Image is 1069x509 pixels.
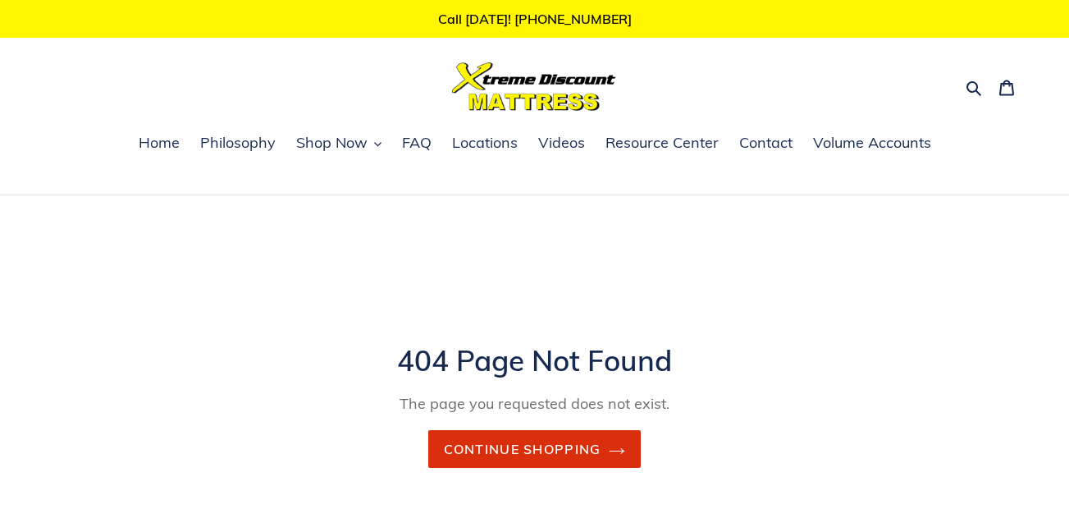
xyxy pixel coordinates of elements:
[452,62,616,111] img: Xtreme Discount Mattress
[296,133,368,153] span: Shop Now
[130,131,188,156] a: Home
[605,133,719,153] span: Resource Center
[530,131,593,156] a: Videos
[452,133,518,153] span: Locations
[597,131,727,156] a: Resource Center
[288,131,390,156] button: Shop Now
[200,133,276,153] span: Philosophy
[444,131,526,156] a: Locations
[394,131,440,156] a: FAQ
[813,133,931,153] span: Volume Accounts
[402,133,432,153] span: FAQ
[538,133,585,153] span: Videos
[428,430,642,468] a: Continue shopping
[731,131,801,156] a: Contact
[192,131,284,156] a: Philosophy
[139,133,180,153] span: Home
[133,343,937,378] h1: 404 Page Not Found
[805,131,939,156] a: Volume Accounts
[739,133,793,153] span: Contact
[133,392,937,415] p: The page you requested does not exist.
